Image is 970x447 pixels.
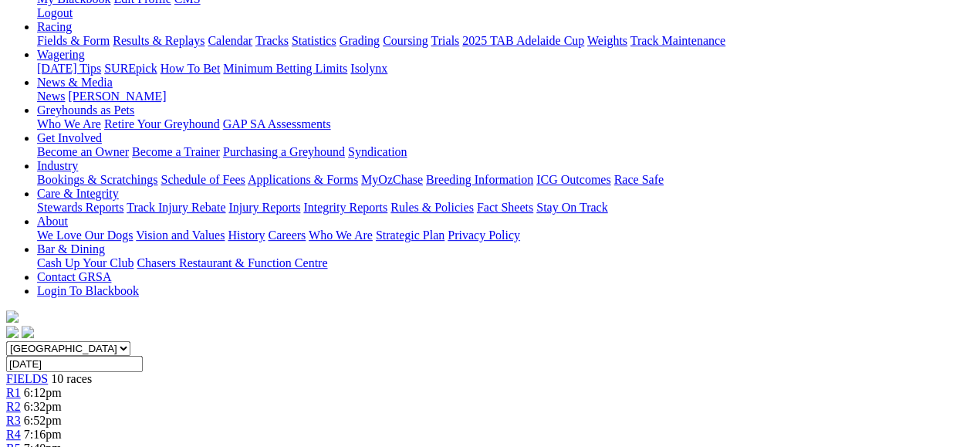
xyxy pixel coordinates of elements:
span: 7:16pm [24,428,62,441]
a: R3 [6,414,21,427]
img: facebook.svg [6,326,19,338]
a: Race Safe [613,173,663,186]
a: News & Media [37,76,113,89]
a: Care & Integrity [37,187,119,200]
a: Who We Are [37,117,101,130]
a: Applications & Forms [248,173,358,186]
a: Results & Replays [113,34,204,47]
a: Schedule of Fees [161,173,245,186]
a: [PERSON_NAME] [68,90,166,103]
a: Weights [587,34,627,47]
div: Wagering [37,62,964,76]
a: Track Injury Rebate [127,201,225,214]
a: Who We Are [309,229,373,242]
a: Fields & Form [37,34,110,47]
a: R4 [6,428,21,441]
span: 6:52pm [24,414,62,427]
a: Breeding Information [426,173,533,186]
a: Racing [37,20,72,33]
a: Greyhounds as Pets [37,103,134,117]
div: About [37,229,964,242]
div: Industry [37,173,964,187]
a: Industry [37,159,78,172]
a: Calendar [208,34,252,47]
span: 6:32pm [24,400,62,413]
a: Privacy Policy [448,229,520,242]
a: Retire Your Greyhound [104,117,220,130]
a: Fact Sheets [477,201,533,214]
a: R2 [6,400,21,413]
div: Greyhounds as Pets [37,117,964,131]
div: News & Media [37,90,964,103]
a: Strategic Plan [376,229,444,242]
a: Cash Up Your Club [37,256,134,269]
a: Coursing [383,34,428,47]
a: MyOzChase [361,173,423,186]
a: News [37,90,65,103]
div: Racing [37,34,964,48]
a: Careers [268,229,306,242]
a: Become a Trainer [132,145,220,158]
a: Bar & Dining [37,242,105,256]
a: Purchasing a Greyhound [223,145,345,158]
input: Select date [6,356,143,372]
a: Vision and Values [136,229,225,242]
img: twitter.svg [22,326,34,338]
div: Get Involved [37,145,964,159]
a: Rules & Policies [390,201,474,214]
a: History [228,229,265,242]
img: logo-grsa-white.png [6,310,19,323]
a: Become an Owner [37,145,129,158]
a: Login To Blackbook [37,284,139,297]
a: Tracks [255,34,289,47]
a: Contact GRSA [37,270,111,283]
a: Bookings & Scratchings [37,173,157,186]
a: Injury Reports [228,201,300,214]
a: ICG Outcomes [536,173,610,186]
a: How To Bet [161,62,221,75]
a: Logout [37,6,73,19]
a: Stewards Reports [37,201,123,214]
a: Get Involved [37,131,102,144]
a: Wagering [37,48,85,61]
a: Statistics [292,34,336,47]
div: Care & Integrity [37,201,964,215]
a: Integrity Reports [303,201,387,214]
a: Syndication [348,145,407,158]
a: GAP SA Assessments [223,117,331,130]
a: Trials [431,34,459,47]
a: Minimum Betting Limits [223,62,347,75]
a: Grading [340,34,380,47]
a: About [37,215,68,228]
a: Stay On Track [536,201,607,214]
a: Track Maintenance [630,34,725,47]
a: Chasers Restaurant & Function Centre [137,256,327,269]
span: 10 races [51,372,92,385]
a: 2025 TAB Adelaide Cup [462,34,584,47]
a: SUREpick [104,62,157,75]
a: We Love Our Dogs [37,229,133,242]
div: Bar & Dining [37,256,964,270]
a: FIELDS [6,372,48,385]
span: 6:12pm [24,386,62,399]
a: [DATE] Tips [37,62,101,75]
a: Isolynx [350,62,387,75]
a: R1 [6,386,21,399]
